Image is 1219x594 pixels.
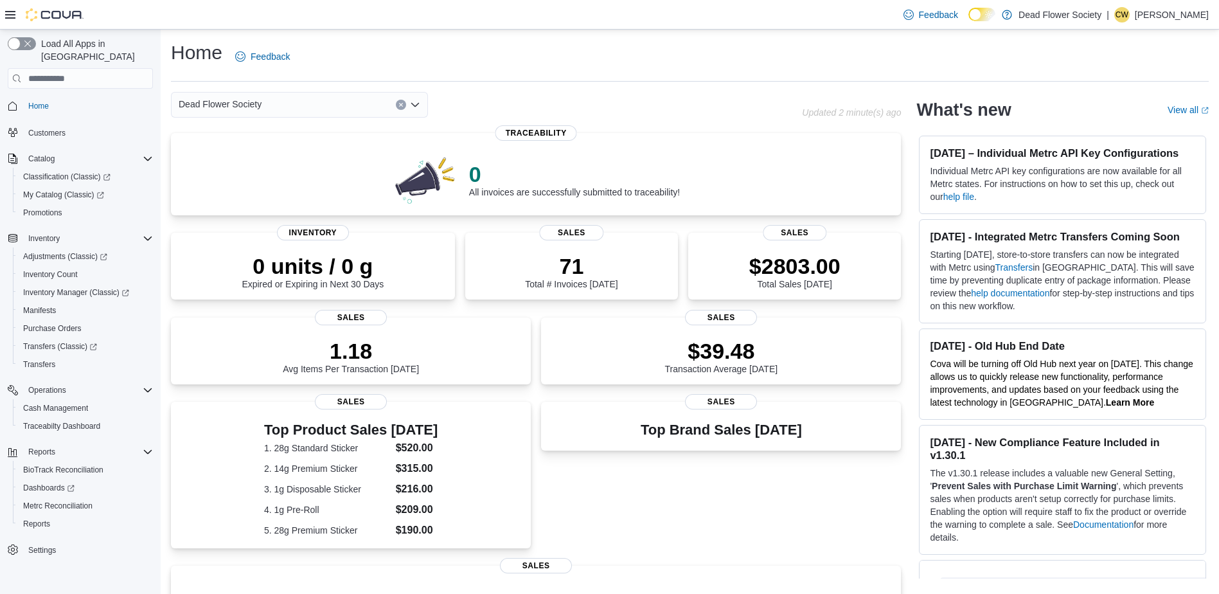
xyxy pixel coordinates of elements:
[18,339,153,354] span: Transfers (Classic)
[23,190,104,200] span: My Catalog (Classic)
[18,498,98,514] a: Metrc Reconciliation
[283,338,419,374] div: Avg Items Per Transaction [DATE]
[641,422,802,438] h3: Top Brand Sales [DATE]
[930,436,1195,462] h3: [DATE] - New Compliance Feature Included in v1.30.1
[242,253,384,289] div: Expired or Expiring in Next 30 Days
[264,483,391,496] dt: 3. 1g Disposable Sticker
[23,98,54,114] a: Home
[995,262,1033,273] a: Transfers
[283,338,419,364] p: 1.18
[23,421,100,431] span: Traceabilty Dashboard
[230,44,295,69] a: Feedback
[18,303,61,318] a: Manifests
[13,355,158,373] button: Transfers
[540,225,603,240] span: Sales
[13,283,158,301] a: Inventory Manager (Classic)
[1107,7,1109,22] p: |
[898,2,963,28] a: Feedback
[23,501,93,511] span: Metrc Reconciliation
[251,50,290,63] span: Feedback
[18,249,153,264] span: Adjustments (Classic)
[23,231,65,246] button: Inventory
[1106,397,1154,408] a: Learn More
[396,482,438,497] dd: $216.00
[23,403,88,413] span: Cash Management
[930,165,1195,203] p: Individual Metrc API key configurations are now available for all Metrc states. For instructions ...
[665,338,778,364] p: $39.48
[264,524,391,537] dt: 5. 28g Premium Sticker
[23,151,153,166] span: Catalog
[23,323,82,334] span: Purchase Orders
[18,339,102,354] a: Transfers (Classic)
[930,230,1195,243] h3: [DATE] - Integrated Metrc Transfers Coming Soon
[18,321,153,336] span: Purchase Orders
[1073,519,1134,530] a: Documentation
[18,480,80,496] a: Dashboards
[23,305,56,316] span: Manifests
[971,288,1049,298] a: help documentation
[685,310,757,325] span: Sales
[13,248,158,265] a: Adjustments (Classic)
[930,359,1193,408] span: Cova will be turning off Old Hub next year on [DATE]. This change allows us to quickly release ne...
[13,461,158,479] button: BioTrack Reconciliation
[18,357,60,372] a: Transfers
[23,444,153,460] span: Reports
[968,8,995,21] input: Dark Mode
[13,204,158,222] button: Promotions
[18,169,116,184] a: Classification (Classic)
[930,339,1195,352] h3: [DATE] - Old Hub End Date
[410,100,420,110] button: Open list of options
[18,205,67,221] a: Promotions
[802,107,901,118] p: Updated 2 minute(s) ago
[23,542,153,558] span: Settings
[23,124,153,140] span: Customers
[1116,7,1128,22] span: CW
[23,231,153,246] span: Inventory
[1114,7,1130,22] div: Charles Wampler
[930,467,1195,544] p: The v1.30.1 release includes a valuable new General Setting, ' ', which prevents sales when produ...
[18,498,153,514] span: Metrc Reconciliation
[18,480,153,496] span: Dashboards
[23,98,153,114] span: Home
[13,479,158,497] a: Dashboards
[315,394,387,410] span: Sales
[28,545,56,555] span: Settings
[28,101,49,111] span: Home
[23,444,60,460] button: Reports
[396,502,438,517] dd: $209.00
[930,248,1195,312] p: Starting [DATE], store-to-store transfers can now be integrated with Metrc using in [GEOGRAPHIC_D...
[13,417,158,435] button: Traceabilty Dashboard
[23,359,55,370] span: Transfers
[525,253,618,279] p: 71
[18,401,153,416] span: Cash Management
[23,341,97,352] span: Transfers (Classic)
[13,186,158,204] a: My Catalog (Classic)
[18,516,55,532] a: Reports
[264,503,391,516] dt: 4. 1g Pre-Roll
[23,208,62,218] span: Promotions
[18,267,83,282] a: Inventory Count
[23,519,50,529] span: Reports
[1019,7,1101,22] p: Dead Flower Society
[277,225,349,240] span: Inventory
[18,187,153,203] span: My Catalog (Classic)
[18,462,109,478] a: BioTrack Reconciliation
[1135,7,1209,22] p: [PERSON_NAME]
[28,385,66,395] span: Operations
[13,265,158,283] button: Inventory Count
[23,465,103,475] span: BioTrack Reconciliation
[23,151,60,166] button: Catalog
[23,251,107,262] span: Adjustments (Classic)
[3,230,158,248] button: Inventory
[3,123,158,141] button: Customers
[18,285,153,300] span: Inventory Manager (Classic)
[18,303,153,318] span: Manifests
[1201,107,1209,114] svg: External link
[392,154,459,205] img: 0
[36,37,153,63] span: Load All Apps in [GEOGRAPHIC_DATA]
[264,462,391,475] dt: 2. 14g Premium Sticker
[3,150,158,168] button: Catalog
[932,481,1116,491] strong: Prevent Sales with Purchase Limit Warning
[749,253,841,289] div: Total Sales [DATE]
